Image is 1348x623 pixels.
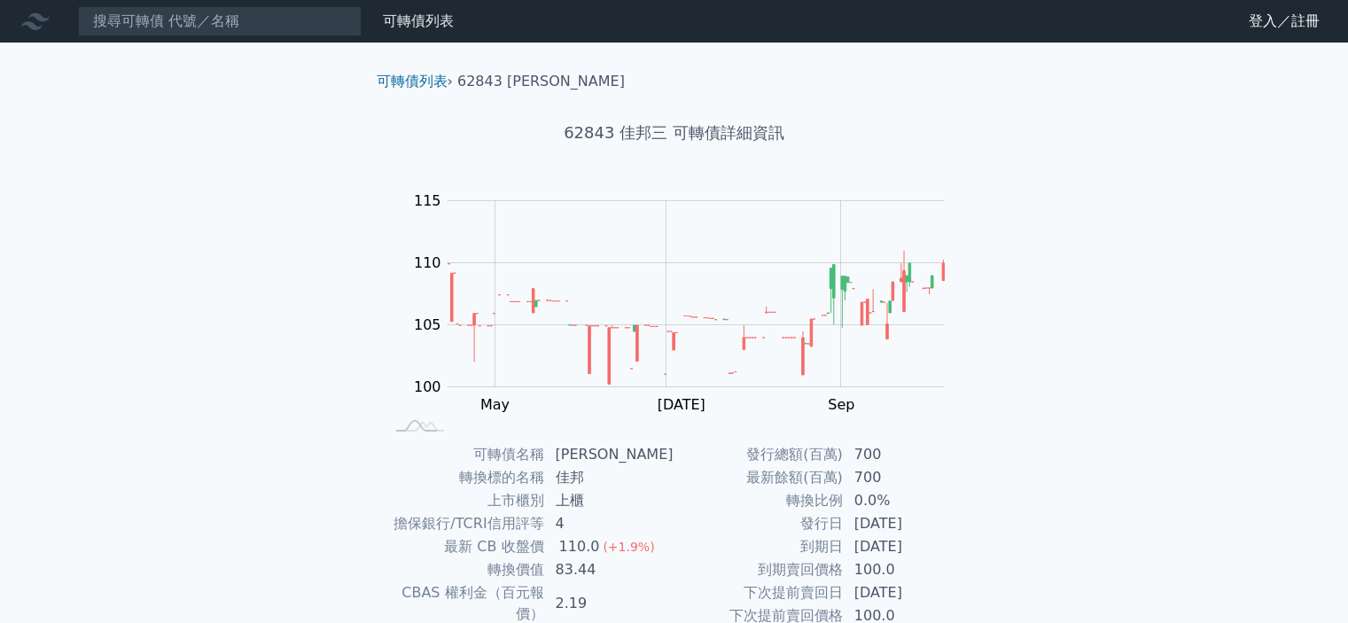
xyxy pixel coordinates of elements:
[414,378,441,395] tspan: 100
[384,466,545,489] td: 轉換標的名稱
[674,535,844,558] td: 到期日
[844,581,965,604] td: [DATE]
[384,535,545,558] td: 最新 CB 收盤價
[545,489,674,512] td: 上櫃
[603,540,654,554] span: (+1.9%)
[545,443,674,466] td: [PERSON_NAME]
[1235,7,1334,35] a: 登入／註冊
[674,512,844,535] td: 發行日
[844,489,965,512] td: 0.0%
[545,558,674,581] td: 83.44
[674,558,844,581] td: 到期賣回價格
[658,396,705,413] tspan: [DATE]
[480,396,510,413] tspan: May
[377,73,448,90] a: 可轉債列表
[545,512,674,535] td: 4
[448,251,944,385] g: Series
[844,558,965,581] td: 100.0
[414,192,441,209] tspan: 115
[828,396,854,413] tspan: Sep
[844,512,965,535] td: [DATE]
[556,536,604,557] div: 110.0
[674,489,844,512] td: 轉換比例
[545,466,674,489] td: 佳邦
[674,443,844,466] td: 發行總額(百萬)
[674,581,844,604] td: 下次提前賣回日
[78,6,362,36] input: 搜尋可轉債 代號／名稱
[403,192,970,413] g: Chart
[844,443,965,466] td: 700
[414,316,441,333] tspan: 105
[384,443,545,466] td: 可轉債名稱
[674,466,844,489] td: 最新餘額(百萬)
[844,466,965,489] td: 700
[384,558,545,581] td: 轉換價值
[383,12,454,29] a: 可轉債列表
[457,71,625,92] li: 62843 [PERSON_NAME]
[384,512,545,535] td: 擔保銀行/TCRI信用評等
[362,121,986,145] h1: 62843 佳邦三 可轉債詳細資訊
[384,489,545,512] td: 上市櫃別
[844,535,965,558] td: [DATE]
[377,71,453,92] li: ›
[414,254,441,271] tspan: 110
